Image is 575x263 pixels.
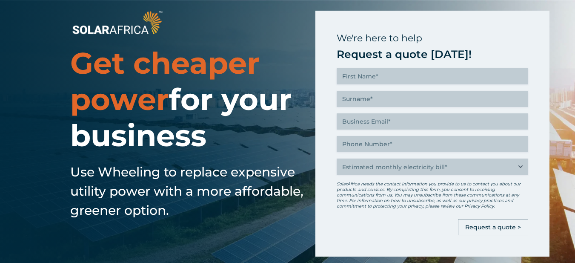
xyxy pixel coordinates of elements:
[70,45,260,118] span: Get cheaper power
[337,91,528,107] input: Surname*
[337,68,528,84] input: First Name*
[70,162,306,220] h5: Use Wheeling to replace expensive utility power with a more affordable, greener option.
[337,136,528,152] input: Phone Number*
[458,219,528,235] input: Request a quote >
[337,181,528,209] p: SolarAfrica needs the contact information you provide to us to contact you about our products and...
[337,47,528,62] p: Request a quote [DATE]!
[70,45,306,154] h1: for your business
[337,113,528,130] input: Business Email*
